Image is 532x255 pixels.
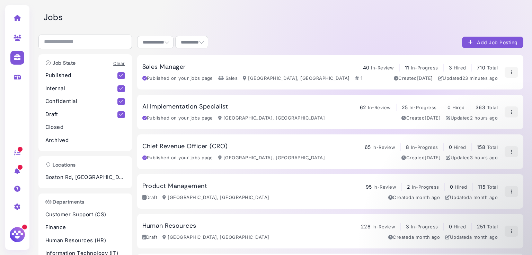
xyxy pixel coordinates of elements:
[42,199,88,205] h3: Departments
[45,123,125,131] p: Closed
[449,65,452,70] span: 3
[45,72,118,79] p: Published
[406,144,409,150] span: 8
[360,104,366,110] span: 62
[487,144,498,150] span: Total
[373,184,396,190] span: In-Review
[371,65,394,70] span: In-Review
[218,75,238,82] div: Sales
[42,60,79,66] h3: Job State
[142,182,207,190] h3: Product Management
[487,184,498,190] span: Total
[450,184,453,190] span: 0
[468,39,518,46] div: Add Job Posting
[417,75,433,81] time: Apr 25, 2025
[401,154,441,161] div: Created
[402,104,408,110] span: 25
[45,111,118,119] p: Draft
[45,136,125,144] p: Archived
[446,115,498,122] div: Updated
[425,115,441,121] time: May 19, 2025
[462,75,498,81] time: Sep 01, 2025
[411,144,438,150] span: In-Progress
[142,222,196,230] h3: Human Resources
[142,63,186,71] h3: Sales Manager
[411,65,438,70] span: In-Progress
[407,184,410,190] span: 2
[368,105,391,110] span: In-Review
[45,237,125,245] p: Human Resources (HR)
[142,143,228,150] h3: Chief Revenue Officer (CRO)
[487,65,498,70] span: Total
[366,184,372,190] span: 95
[388,234,440,241] div: Created
[9,226,26,243] img: Megan
[361,224,371,229] span: 228
[142,75,213,82] div: Published on your jobs page
[394,75,433,82] div: Created
[218,115,325,122] div: [GEOGRAPHIC_DATA], [GEOGRAPHIC_DATA]
[142,234,158,241] div: Draft
[45,211,125,219] p: Customer Support (CS)
[42,162,79,168] h3: Locations
[162,234,269,241] div: [GEOGRAPHIC_DATA], [GEOGRAPHIC_DATA]
[446,154,498,161] div: Updated
[469,195,498,200] time: Jul 17, 2025
[477,65,485,70] span: 710
[447,104,451,110] span: 0
[455,184,467,190] span: Hired
[445,194,498,201] div: Updated
[462,37,523,48] button: Add Job Posting
[45,173,125,181] p: Boston Rd, [GEOGRAPHIC_DATA], [GEOGRAPHIC_DATA]
[454,144,466,150] span: Hired
[218,154,325,161] div: [GEOGRAPHIC_DATA], [GEOGRAPHIC_DATA]
[470,115,498,121] time: Sep 01, 2025
[409,105,436,110] span: In-Progress
[243,75,349,82] div: [GEOGRAPHIC_DATA], [GEOGRAPHIC_DATA]
[425,155,441,160] time: Jun 09, 2025
[401,115,441,122] div: Created
[45,224,125,232] p: Finance
[45,97,118,105] p: Confidential
[478,184,485,190] span: 115
[454,65,466,70] span: Hired
[452,105,465,110] span: Hired
[363,65,370,70] span: 40
[142,194,158,201] div: Draft
[477,144,485,150] span: 158
[142,115,213,122] div: Published on your jobs page
[388,194,440,201] div: Created
[355,75,362,82] div: 1
[412,184,439,190] span: In-Progress
[45,85,118,93] p: Internal
[162,194,269,201] div: [GEOGRAPHIC_DATA], [GEOGRAPHIC_DATA]
[470,155,498,160] time: Sep 01, 2025
[365,144,371,150] span: 65
[405,65,409,70] span: 11
[44,12,523,22] h2: Jobs
[372,224,395,229] span: In-Review
[142,154,213,161] div: Published on your jobs page
[438,75,498,82] div: Updated
[449,144,452,150] span: 0
[487,105,498,110] span: Total
[372,144,395,150] span: In-Review
[113,61,125,66] a: Clear
[411,195,440,200] time: Jul 17, 2025
[476,104,485,110] span: 363
[142,103,228,111] h3: AI Implementation Specialist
